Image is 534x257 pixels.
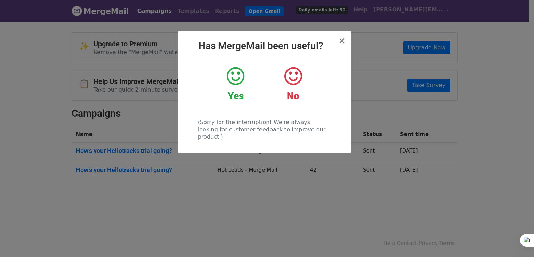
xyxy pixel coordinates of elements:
h2: Has MergeMail been useful? [184,40,346,52]
p: (Sorry for the interruption! We're always looking for customer feedback to improve our product.) [198,118,331,140]
span: × [338,36,345,46]
strong: Yes [228,90,244,102]
a: No [269,66,316,102]
strong: No [287,90,299,102]
a: Yes [212,66,259,102]
button: Close [338,37,345,45]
